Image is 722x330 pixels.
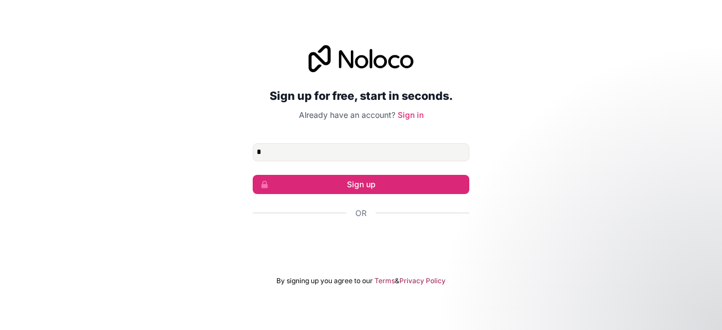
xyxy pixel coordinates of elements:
[247,231,475,256] iframe: Sign in with Google Button
[253,86,469,106] h2: Sign up for free, start in seconds.
[253,143,469,161] input: Email address
[375,276,395,285] a: Terms
[398,110,424,120] a: Sign in
[253,175,469,194] button: Sign up
[399,276,446,285] a: Privacy Policy
[276,276,373,285] span: By signing up you agree to our
[355,208,367,219] span: Or
[299,110,395,120] span: Already have an account?
[395,276,399,285] span: &
[496,245,722,324] iframe: Intercom notifications message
